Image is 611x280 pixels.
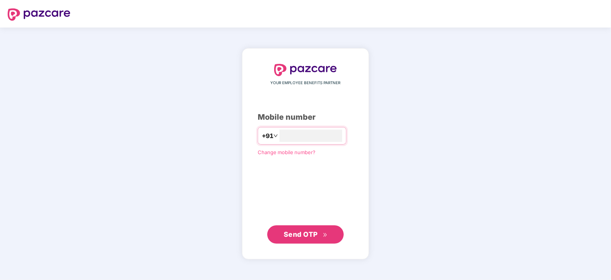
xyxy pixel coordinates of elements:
[267,225,344,244] button: Send OTPdouble-right
[274,64,337,76] img: logo
[273,133,278,138] span: down
[258,111,353,123] div: Mobile number
[284,230,318,238] span: Send OTP
[262,131,273,141] span: +91
[8,8,70,21] img: logo
[323,233,328,238] span: double-right
[271,80,341,86] span: YOUR EMPLOYEE BENEFITS PARTNER
[258,149,315,155] a: Change mobile number?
